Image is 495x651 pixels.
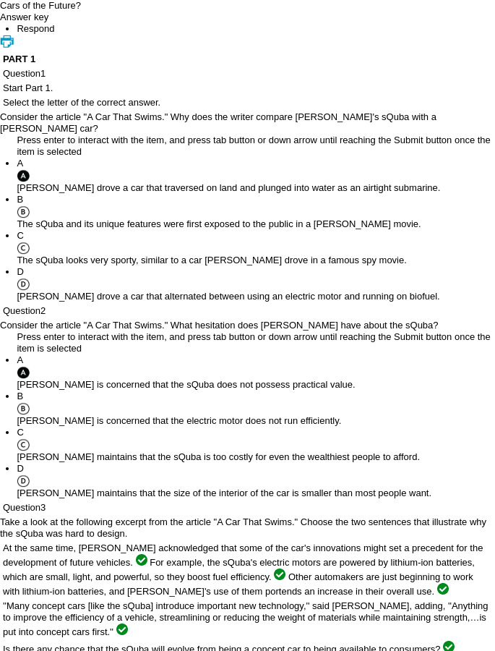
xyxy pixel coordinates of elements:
span: D [17,266,23,277]
img: C.gif [17,438,29,451]
span: At the same time, [PERSON_NAME] acknowledged that some of the car's innovations might set a prece... [3,542,483,568]
li: [PERSON_NAME] maintains that the sQuba is too costly for even the wealthiest people to afford. [17,427,495,463]
img: D.gif [17,475,29,488]
span: 3 [40,502,46,513]
span: A [17,354,23,365]
span: C [17,427,23,438]
li: [PERSON_NAME] is concerned that the electric motor does not run efficiently. [17,391,495,427]
h3: PART 1 [3,54,492,65]
img: D.gif [17,278,29,291]
span: C [17,230,23,241]
span: For example, the sQuba's electric motors are powered by lithium-ion batteries, which are small, l... [3,557,475,582]
img: A_filled.gif [17,169,29,182]
span: B [17,194,23,205]
span: 2 [40,305,46,316]
li: [PERSON_NAME] is concerned that the sQuba does not possess practical value. [17,354,495,391]
img: check [116,624,128,635]
p: Select the letter of the correct answer. [3,97,492,109]
img: C.gif [17,242,29,255]
span: Other automakers are just beginning to work with lithium-ion batteries, and [PERSON_NAME]'s use o... [3,571,473,597]
span: A [17,158,23,169]
img: A_filled.gif [17,366,29,379]
span: Press enter to interact with the item, and press tab button or down arrow until reaching the Subm... [17,135,490,157]
li: The sQuba looks very sporty, similar to a car [PERSON_NAME] drove in a famous spy movie. [17,230,495,266]
img: check [136,554,147,566]
li: [PERSON_NAME] drove a car that traversed on land and plunged into water as an airtight submarine. [17,158,495,194]
span: D [17,463,23,474]
p: Question [3,305,492,317]
li: This is the Respond Tab [17,23,495,35]
span: Press enter to interact with the item, and press tab button or down arrow until reaching the Subm... [17,331,490,354]
li: The sQuba and its unique features were first exposed to the public in a [PERSON_NAME] movie. [17,194,495,230]
img: B.gif [17,402,29,415]
img: check [437,583,449,595]
span: B [17,391,23,401]
li: [PERSON_NAME] maintains that the size of the interior of the car is smaller than most people want. [17,463,495,499]
p: Question [3,68,492,80]
img: check [274,569,285,580]
span: 1 [40,68,46,79]
span: Start Part 1. [3,82,53,93]
img: B.gif [17,205,29,218]
span: ''Many concept cars [like the sQuba] introduce important new technology,'' said [PERSON_NAME], ad... [3,600,488,637]
p: Question [3,502,492,514]
li: [PERSON_NAME] drove a car that alternated between using an electric motor and running on biofuel. [17,266,495,302]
